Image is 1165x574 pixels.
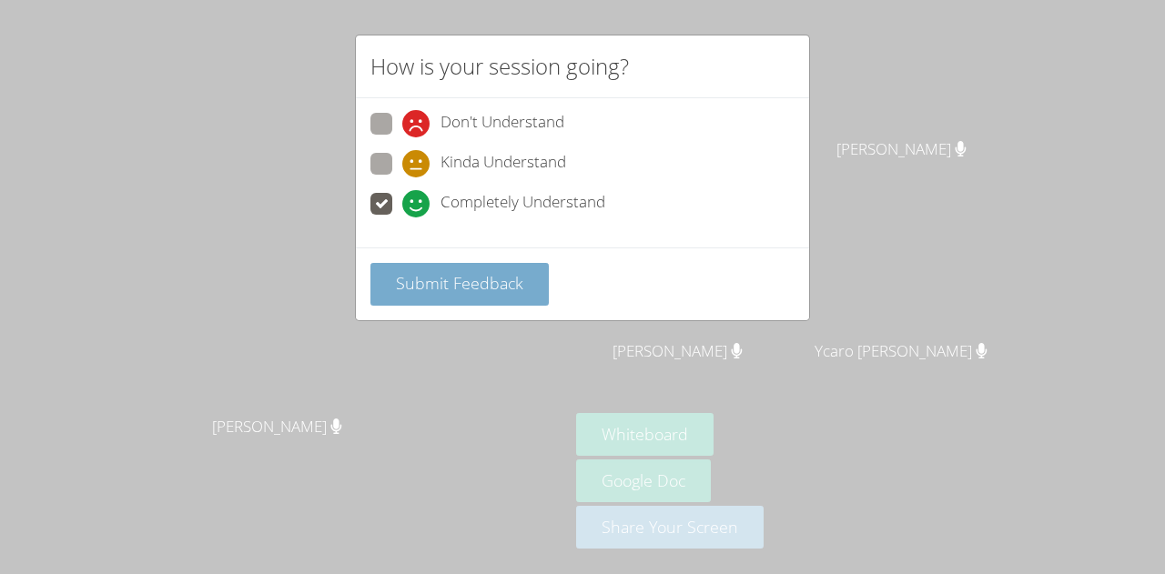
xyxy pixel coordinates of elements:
button: Submit Feedback [370,263,549,306]
span: Kinda Understand [441,150,566,177]
span: Completely Understand [441,190,605,217]
span: Don't Understand [441,110,564,137]
span: Submit Feedback [396,272,523,294]
h2: How is your session going? [370,50,629,83]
